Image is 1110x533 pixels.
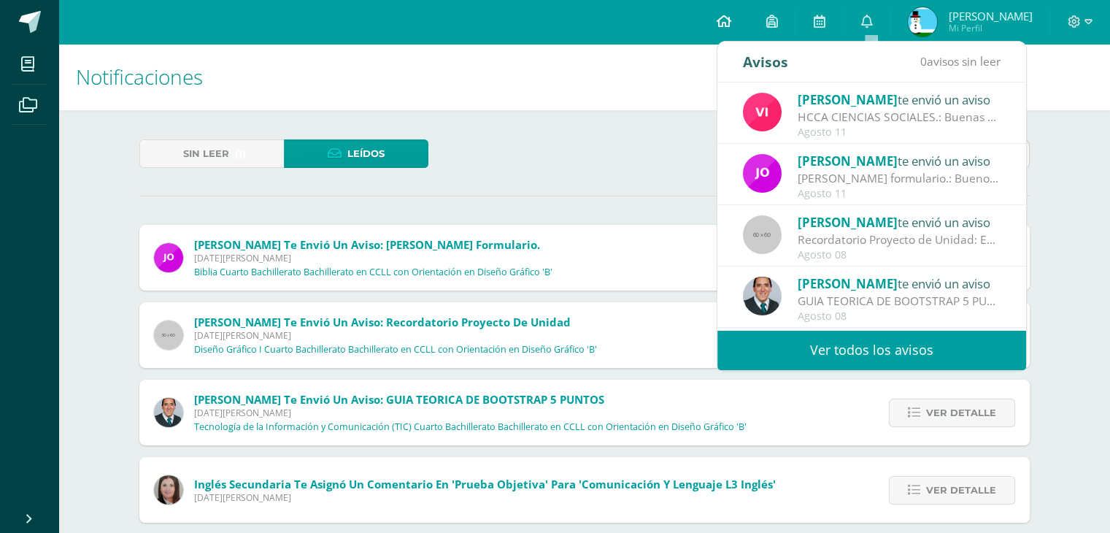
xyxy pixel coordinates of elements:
div: GUIA TEORICA DE BOOTSTRAP 5 PUNTOS: Buen Dia Acá esta la teoría a trabajar Deben trabajarlo en un... [798,293,1001,310]
div: Agosto 08 [798,310,1001,323]
img: 8af0450cf43d44e38c4a1497329761f3.png [154,475,183,505]
img: bd6d0aa147d20350c4821b7c643124fa.png [743,93,782,131]
span: [PERSON_NAME] [948,9,1032,23]
span: [DATE][PERSON_NAME] [194,252,552,264]
img: 2306758994b507d40baaa54be1d4aa7e.png [743,277,782,315]
div: Agosto 08 [798,249,1001,261]
div: Agosto 11 [798,188,1001,200]
img: d643ff9af526ead6fe71a30a5d5a0560.png [908,7,937,37]
span: [PERSON_NAME] [798,275,898,292]
div: Agosto 11 [798,126,1001,139]
span: (1) [235,140,246,167]
span: [PERSON_NAME] [798,153,898,169]
div: te envió un aviso [798,90,1001,109]
div: Llenar formulario.: Buenos días jóvenes les comparto el siguiente link para que puedan llenar el ... [798,170,1001,187]
img: 6614adf7432e56e5c9e182f11abb21f1.png [743,154,782,193]
span: 0 [920,53,927,69]
span: avisos sin leer [920,53,1001,69]
a: Sin leer(1) [139,139,284,168]
a: Leídos [284,139,428,168]
a: Ver todos los avisos [717,330,1026,370]
span: [PERSON_NAME] [798,214,898,231]
p: Tecnología de la Información y Comunicación (TIC) Cuarto Bachillerato Bachillerato en CCLL con Or... [194,421,747,433]
img: 60x60 [743,215,782,254]
span: [DATE][PERSON_NAME] [194,329,597,342]
span: [PERSON_NAME] [798,91,898,108]
span: Leídos [347,140,385,167]
div: HCCA CIENCIAS SOCIALES.: Buenas tardes a todos, un gusto saludarles. Por este medio envió la HCCA... [798,109,1001,126]
span: Inglés Secundaria te asignó un comentario en 'Prueba Objetiva' para 'Comunicación y Lenguaje L3 I... [194,477,776,491]
div: te envió un aviso [798,212,1001,231]
span: [DATE][PERSON_NAME] [194,407,747,419]
span: Ver detalle [926,477,996,504]
span: [PERSON_NAME] te envió un aviso: GUIA TEORICA DE BOOTSTRAP 5 PUNTOS [194,392,604,407]
span: Notificaciones [76,63,203,91]
div: te envió un aviso [798,151,1001,170]
span: [PERSON_NAME] te envió un aviso: [PERSON_NAME] formulario. [194,237,540,252]
p: Biblia Cuarto Bachillerato Bachillerato en CCLL con Orientación en Diseño Gráfico 'B' [194,266,552,278]
span: Sin leer [183,140,229,167]
span: Ver detalle [926,399,996,426]
img: 6614adf7432e56e5c9e182f11abb21f1.png [154,243,183,272]
span: [DATE][PERSON_NAME] [194,491,776,504]
div: te envió un aviso [798,274,1001,293]
div: Avisos [743,42,788,82]
img: 2306758994b507d40baaa54be1d4aa7e.png [154,398,183,427]
span: Mi Perfil [948,22,1032,34]
span: [PERSON_NAME] te envió un aviso: Recordatorio Proyecto de Unidad [194,315,571,329]
img: 60x60 [154,321,183,350]
div: Recordatorio Proyecto de Unidad: Estimado alumnos verificar en edoo el mensaje si no adjunto el p... [798,231,1001,248]
p: Diseño Gráfico I Cuarto Bachillerato Bachillerato en CCLL con Orientación en Diseño Gráfico 'B' [194,344,597,356]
